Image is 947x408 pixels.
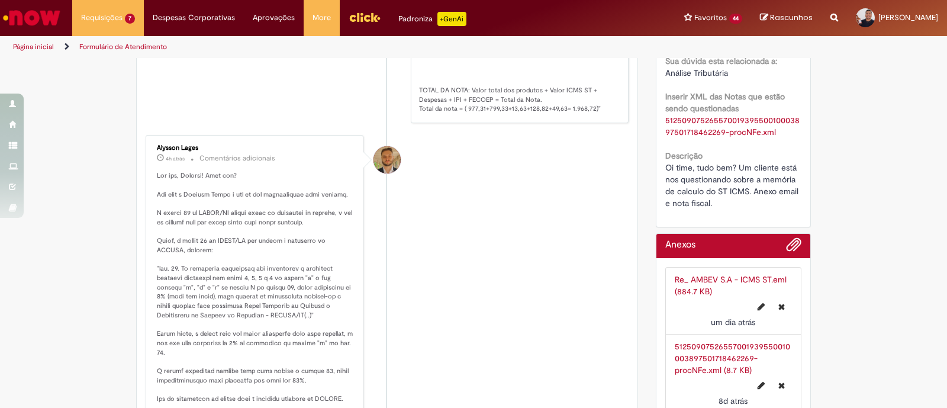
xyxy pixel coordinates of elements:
p: +GenAi [437,12,466,26]
ul: Trilhas de página [9,36,623,58]
span: 44 [729,14,742,24]
div: Alysson Lages [157,144,354,152]
a: Download de 51250907526557001939550010003897501718462269-procNFe.xml [665,115,800,137]
span: Despesas Corporativas [153,12,235,24]
a: 51250907526557001939550010003897501718462269-procNFe.xml (8.7 KB) [675,341,790,375]
button: Editar nome de arquivo Re_ AMBEV S.A - ICMS ST.eml [750,297,772,316]
span: Requisições [81,12,123,24]
small: Comentários adicionais [199,153,275,163]
div: Padroniza [398,12,466,26]
a: Página inicial [13,42,54,52]
a: Rascunhos [760,12,813,24]
span: 8d atrás [719,396,748,406]
button: Excluir 51250907526557001939550010003897501718462269-procNFe.xml [771,376,792,395]
div: Alysson Lages [373,146,401,174]
b: Inserir XML das Notas que estão sendo questionadas [665,91,785,114]
a: Re_ AMBEV S.A - ICMS ST.eml (884.7 KB) [675,274,787,297]
span: Oi time, tudo bem? Um cliente está nos questionando sobre a memória de calculo do ST ICMS. Anexo ... [665,162,801,208]
time: 30/09/2025 15:49:11 [711,317,755,327]
h2: Anexos [665,240,695,250]
span: Aprovações [253,12,295,24]
time: 24/09/2025 09:26:54 [719,396,748,406]
button: Editar nome de arquivo 51250907526557001939550010003897501718462269-procNFe.xml [750,376,772,395]
b: Descrição [665,150,703,161]
img: click_logo_yellow_360x200.png [349,8,381,26]
span: Rascunhos [770,12,813,23]
button: Excluir Re_ AMBEV S.A - ICMS ST.eml [771,297,792,316]
a: Formulário de Atendimento [79,42,167,52]
b: Sua dúvida esta relacionada a: [665,56,777,66]
span: Favoritos [694,12,727,24]
span: More [313,12,331,24]
img: ServiceNow [1,6,62,30]
span: 7 [125,14,135,24]
button: Adicionar anexos [786,237,801,258]
span: [PERSON_NAME] [878,12,938,23]
span: 4h atrás [166,155,185,162]
span: Análise Tributária [665,68,728,78]
span: um dia atrás [711,317,755,327]
time: 01/10/2025 11:48:20 [166,155,185,162]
